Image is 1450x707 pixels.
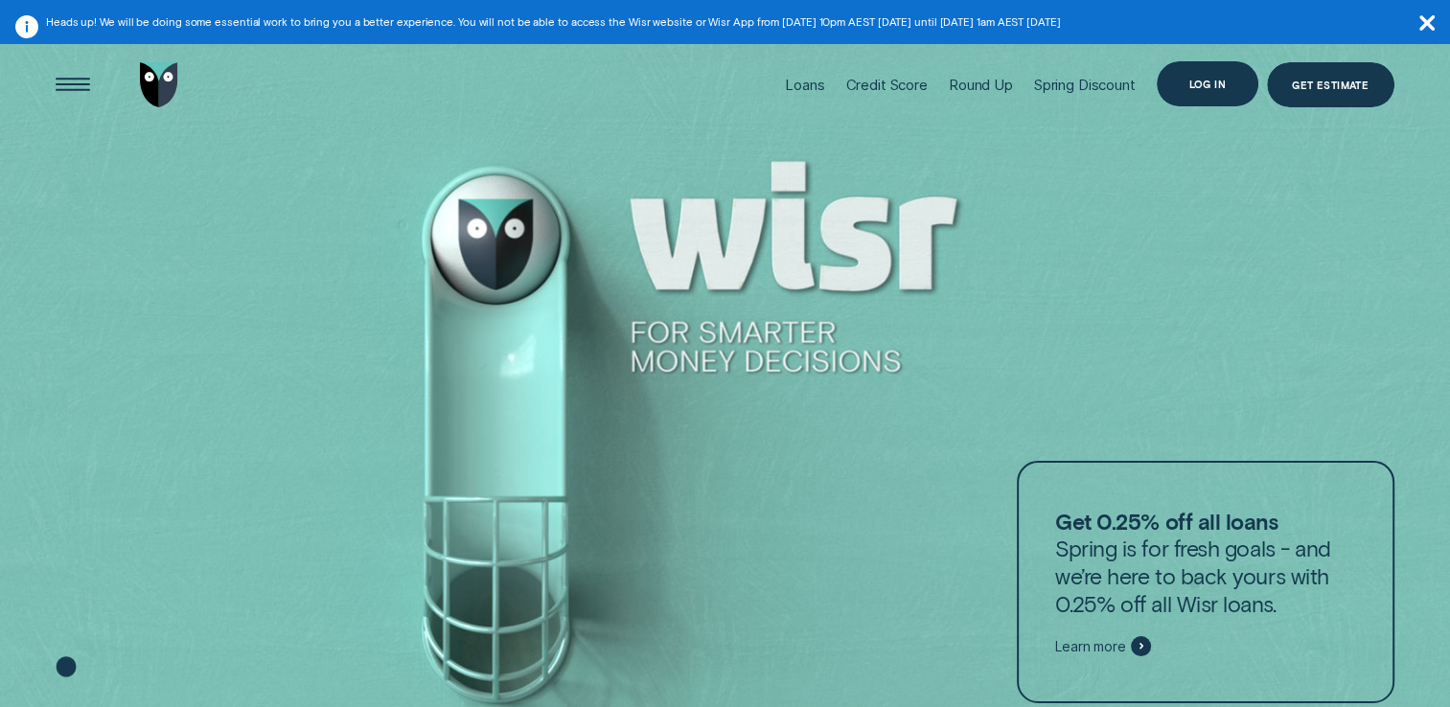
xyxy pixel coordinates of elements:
[136,34,182,135] a: Go to home page
[1267,62,1394,108] a: Get Estimate
[1055,508,1356,618] p: Spring is for fresh goals - and we’re here to back yours with 0.25% off all Wisr loans.
[949,34,1013,135] a: Round Up
[1157,61,1258,107] button: Log in
[1034,34,1136,135] a: Spring Discount
[846,34,928,135] a: Credit Score
[1188,80,1226,88] div: Log in
[1034,76,1136,94] div: Spring Discount
[50,62,96,108] button: Open Menu
[140,62,178,108] img: Wisr
[949,76,1013,94] div: Round Up
[1055,638,1126,655] span: Learn more
[785,76,824,94] div: Loans
[846,76,928,94] div: Credit Score
[1055,508,1277,535] strong: Get 0.25% off all loans
[785,34,824,135] a: Loans
[1017,461,1393,703] a: Get 0.25% off all loansSpring is for fresh goals - and we’re here to back yours with 0.25% off al...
